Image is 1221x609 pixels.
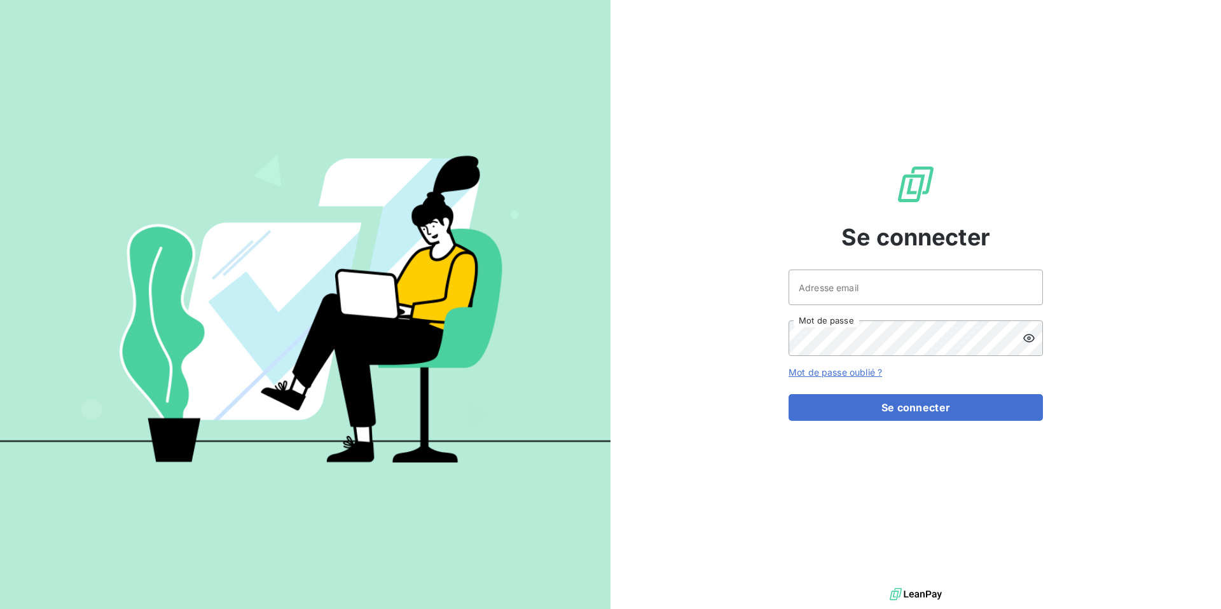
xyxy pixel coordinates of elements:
[789,367,882,378] a: Mot de passe oublié ?
[895,164,936,205] img: Logo LeanPay
[890,585,942,604] img: logo
[789,270,1043,305] input: placeholder
[841,220,990,254] span: Se connecter
[789,394,1043,421] button: Se connecter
